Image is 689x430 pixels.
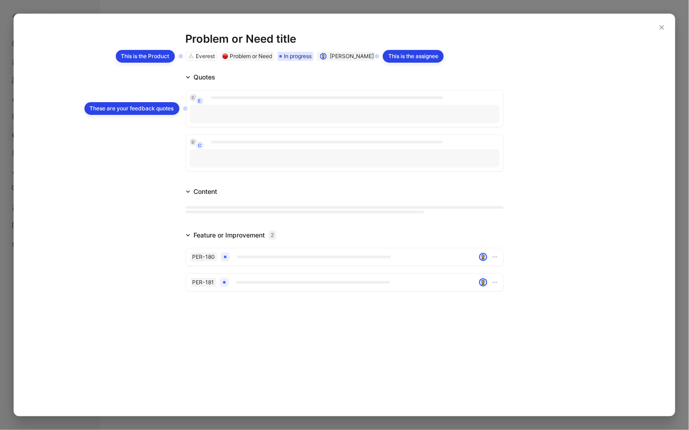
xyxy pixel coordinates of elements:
[269,231,276,240] div: 2
[193,252,215,262] div: PER - 180
[182,72,219,83] button: Quotes
[480,254,486,260] img: avatar
[383,50,444,63] div: This is the assignee
[194,230,276,241] div: Feature or Improvement
[182,186,221,197] button: Content
[84,102,179,115] div: These are your feedback quotes
[196,142,203,149] div: C
[190,94,197,101] div: C
[330,52,374,61] div: [PERSON_NAME]
[194,186,218,197] div: Content
[196,52,215,61] div: Everest
[223,54,228,59] img: 🔴
[186,32,504,46] div: Problem or Need title
[194,72,216,83] div: Quotes
[182,230,280,241] button: Feature or Improvement2
[190,138,197,146] div: D
[230,52,272,61] div: Problem or Need
[116,50,175,63] div: This is the Product
[193,278,214,287] div: PER - 181
[196,97,203,104] div: E
[321,54,326,59] img: avatar
[480,279,486,286] img: avatar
